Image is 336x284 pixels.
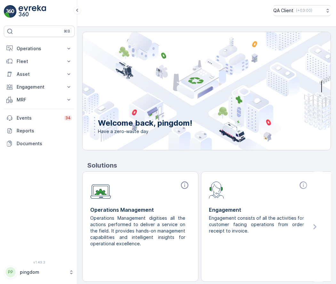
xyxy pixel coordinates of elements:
[4,260,75,264] span: v 1.49.3
[5,267,16,277] div: PP
[17,97,62,103] p: MRF
[4,265,75,279] button: PPpingdom
[90,215,185,247] p: Operations Management digitises all the actions performed to deliver a service on the field. It p...
[17,45,62,52] p: Operations
[4,137,75,150] a: Documents
[90,181,111,199] img: module-icon
[209,206,309,214] p: Engagement
[98,128,192,135] span: Have a zero-waste day
[4,5,17,18] img: logo
[65,115,71,121] p: 34
[4,124,75,137] a: Reports
[4,112,75,124] a: Events34
[209,181,224,199] img: module-icon
[273,7,293,14] p: QA Client
[98,118,192,128] p: Welcome back, pingdom!
[20,269,66,275] p: pingdom
[87,161,331,170] p: Solutions
[17,71,62,77] p: Asset
[90,206,190,214] p: Operations Management
[209,215,304,234] p: Engagement consists of all the activities for customer facing operations from order receipt to in...
[17,128,72,134] p: Reports
[4,93,75,106] button: MRF
[64,29,70,34] p: ⌘B
[4,42,75,55] button: Operations
[4,68,75,81] button: Asset
[17,140,72,147] p: Documents
[273,5,331,16] button: QA Client(+03:00)
[4,81,75,93] button: Engagement
[17,58,62,65] p: Fleet
[54,32,331,150] img: city illustration
[17,115,60,121] p: Events
[19,5,46,18] img: logo_light-DOdMpM7g.png
[4,55,75,68] button: Fleet
[17,84,62,90] p: Engagement
[296,8,312,13] p: ( +03:00 )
